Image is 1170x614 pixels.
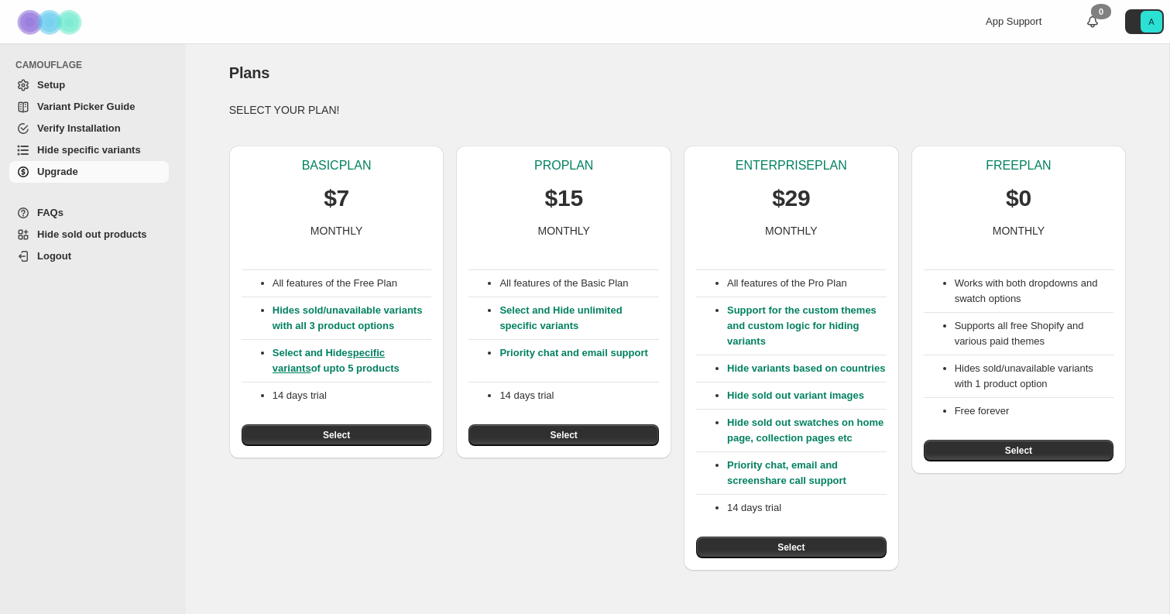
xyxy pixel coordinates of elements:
a: Hide sold out products [9,224,169,245]
button: Select [468,424,659,446]
p: ENTERPRISE PLAN [736,158,847,173]
p: Select and Hide of upto 5 products [273,345,432,376]
li: Works with both dropdowns and swatch options [955,276,1114,307]
li: Supports all free Shopify and various paid themes [955,318,1114,349]
button: Select [696,537,887,558]
p: Hide sold out swatches on home page, collection pages etc [727,415,887,446]
a: Hide specific variants [9,139,169,161]
span: CAMOUFLAGE [15,59,175,71]
button: Select [242,424,432,446]
span: FAQs [37,207,63,218]
span: Select [323,429,350,441]
p: All features of the Pro Plan [727,276,887,291]
a: Logout [9,245,169,267]
p: 14 days trial [273,388,432,403]
a: Verify Installation [9,118,169,139]
p: All features of the Free Plan [273,276,432,291]
span: Setup [37,79,65,91]
button: Avatar with initials A [1125,9,1164,34]
p: 14 days trial [727,500,887,516]
button: Select [924,440,1114,461]
p: Select and Hide unlimited specific variants [499,303,659,334]
p: Priority chat and email support [499,345,659,376]
span: Avatar with initials A [1141,11,1162,33]
p: Hide sold out variant images [727,388,887,403]
text: A [1148,17,1155,26]
span: Logout [37,250,71,262]
p: Support for the custom themes and custom logic for hiding variants [727,303,887,349]
a: Setup [9,74,169,96]
li: Free forever [955,403,1114,419]
a: Variant Picker Guide [9,96,169,118]
img: Camouflage [12,1,90,43]
div: 0 [1091,4,1111,19]
span: Hide specific variants [37,144,141,156]
p: BASIC PLAN [302,158,372,173]
p: MONTHLY [765,223,817,238]
span: Select [551,429,578,441]
li: Hides sold/unavailable variants with 1 product option [955,361,1114,392]
span: Verify Installation [37,122,121,134]
span: Variant Picker Guide [37,101,135,112]
p: MONTHLY [993,223,1045,238]
span: Hide sold out products [37,228,147,240]
p: MONTHLY [311,223,362,238]
p: $15 [545,183,583,214]
p: MONTHLY [537,223,589,238]
p: Priority chat, email and screenshare call support [727,458,887,489]
p: $29 [772,183,810,214]
p: $0 [1006,183,1031,214]
span: Upgrade [37,166,78,177]
p: FREE PLAN [986,158,1051,173]
a: Upgrade [9,161,169,183]
a: 0 [1085,14,1100,29]
span: Select [777,541,805,554]
p: 14 days trial [499,388,659,403]
p: $7 [324,183,349,214]
span: Select [1005,444,1032,457]
p: SELECT YOUR PLAN! [229,102,1127,118]
p: All features of the Basic Plan [499,276,659,291]
p: Hides sold/unavailable variants with all 3 product options [273,303,432,334]
span: Plans [229,64,269,81]
p: Hide variants based on countries [727,361,887,376]
a: FAQs [9,202,169,224]
span: App Support [986,15,1041,27]
p: PRO PLAN [534,158,593,173]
